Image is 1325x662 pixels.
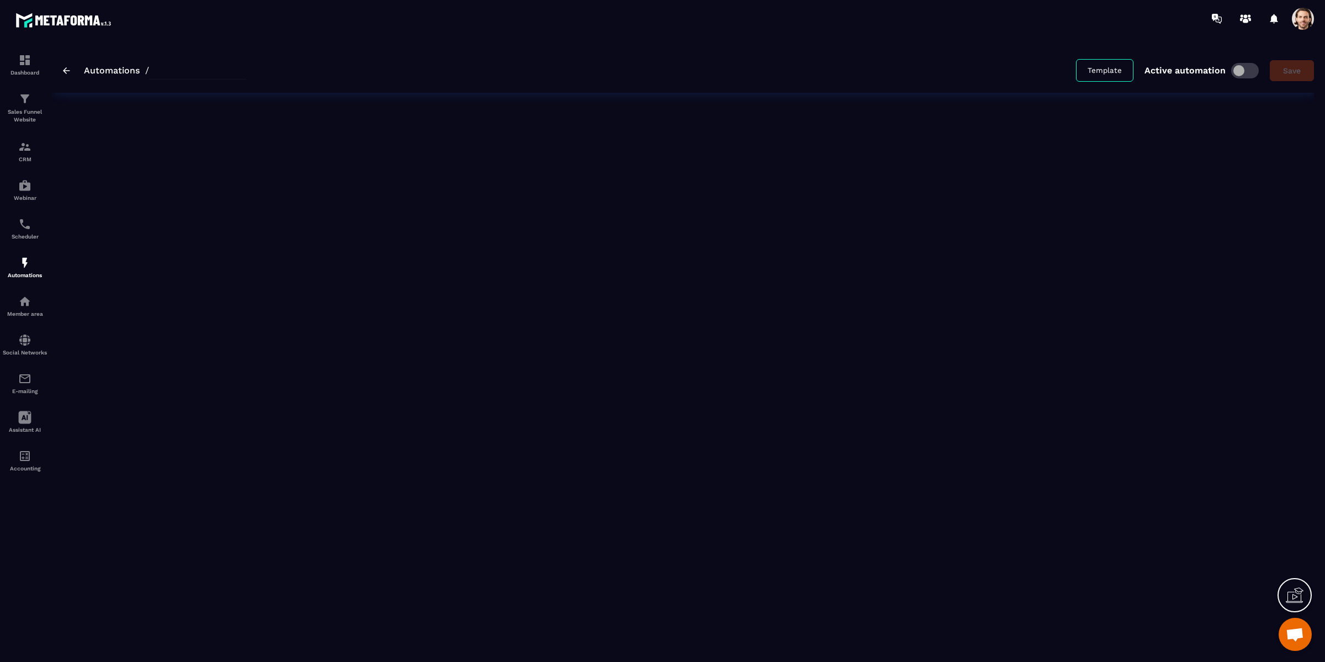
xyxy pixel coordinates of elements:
a: schedulerschedulerScheduler [3,209,47,248]
a: automationsautomationsAutomations [3,248,47,287]
a: automationsautomationsWebinar [3,171,47,209]
img: email [18,372,31,385]
p: Member area [3,311,47,317]
img: formation [18,140,31,153]
img: automations [18,179,31,192]
a: emailemailE-mailing [3,364,47,403]
button: Template [1076,59,1133,82]
p: Assistant AI [3,427,47,433]
p: Webinar [3,195,47,201]
div: Open chat [1279,618,1312,651]
a: accountantaccountantAccounting [3,441,47,480]
p: Sales Funnel Website [3,108,47,124]
a: formationformationDashboard [3,45,47,84]
a: social-networksocial-networkSocial Networks [3,325,47,364]
img: formation [18,92,31,105]
img: automations [18,256,31,269]
p: Active automation [1144,65,1226,76]
img: logo [15,10,115,30]
a: formationformationCRM [3,132,47,171]
p: Dashboard [3,70,47,76]
p: CRM [3,156,47,162]
img: arrow [63,67,70,74]
p: Automations [3,272,47,278]
span: / [145,65,149,76]
p: E-mailing [3,388,47,394]
a: automationsautomationsMember area [3,287,47,325]
p: Accounting [3,465,47,472]
p: Scheduler [3,234,47,240]
img: automations [18,295,31,308]
img: social-network [18,333,31,347]
img: accountant [18,449,31,463]
p: Social Networks [3,349,47,356]
a: formationformationSales Funnel Website [3,84,47,132]
a: Assistant AI [3,403,47,441]
img: scheduler [18,218,31,231]
img: formation [18,54,31,67]
a: Automations [84,65,140,76]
